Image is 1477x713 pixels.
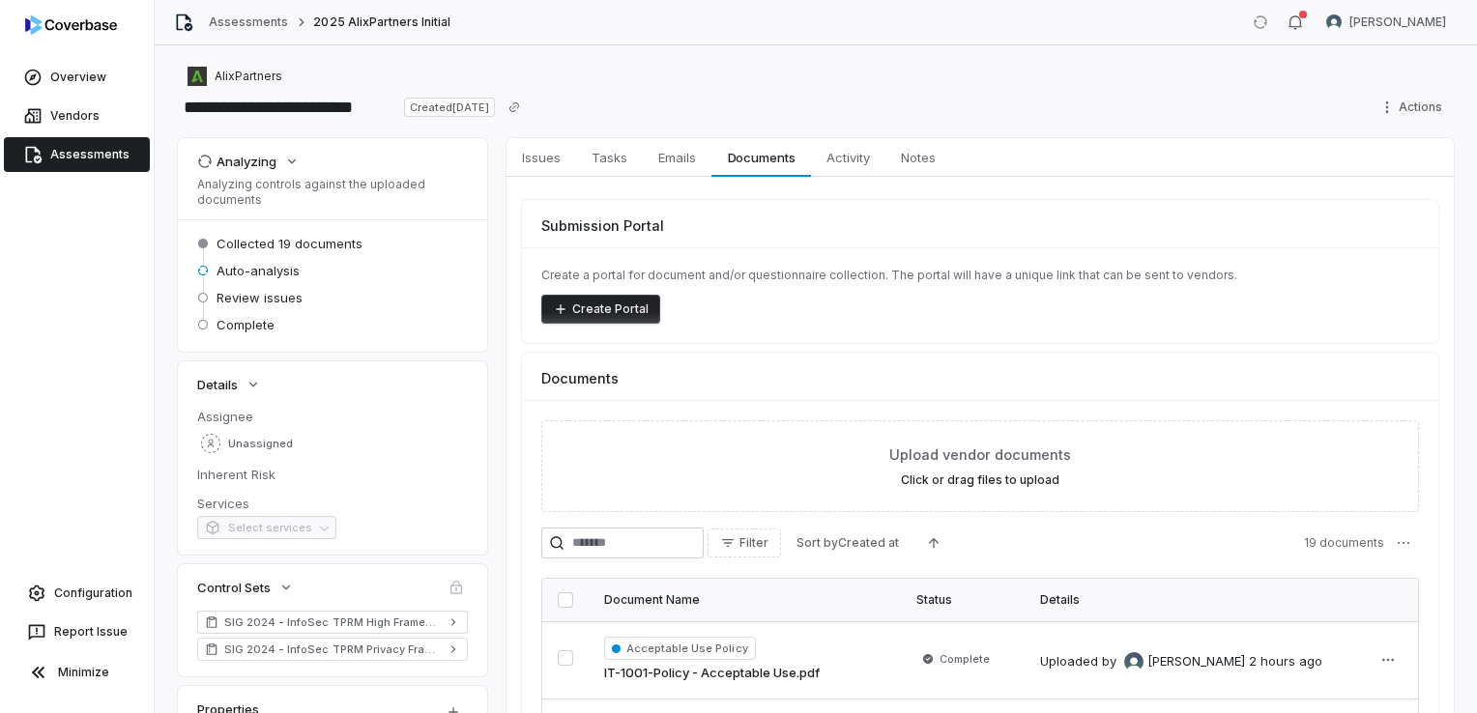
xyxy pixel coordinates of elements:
span: Review issues [217,289,303,306]
span: SIG 2024 - InfoSec TPRM Privacy Framework [224,642,441,657]
button: Copy link [497,90,532,125]
button: Filter [708,528,781,557]
a: Assessments [4,137,150,172]
div: Uploaded [1040,652,1322,671]
span: AlixPartners [215,69,282,84]
p: Analyzing controls against the uploaded documents [197,177,468,208]
a: SIG 2024 - InfoSec TPRM Privacy Framework [197,638,468,661]
div: Analyzing [197,153,276,170]
a: IT-1001-Policy - Acceptable Use.pdf [604,664,820,683]
img: Jonathan Lee avatar [1124,652,1144,671]
span: SIG 2024 - InfoSec TPRM High Framework [224,614,441,630]
span: 2025 AlixPartners Initial [313,14,450,30]
span: Upload vendor documents [889,444,1071,465]
a: Overview [4,60,150,95]
span: Acceptable Use Policy [604,637,756,660]
span: Submission Portal [541,215,664,236]
span: [PERSON_NAME] [1349,14,1446,30]
a: Vendors [4,99,150,133]
span: Complete [940,651,990,667]
span: Activity [819,145,878,170]
span: Created [DATE] [404,98,495,117]
div: Details [1040,592,1343,608]
span: Filter [739,535,768,551]
svg: Ascending [926,535,941,551]
button: Jonathan Lee avatar[PERSON_NAME] [1315,8,1458,37]
div: 2 hours ago [1249,652,1322,671]
button: Report Issue [8,614,146,649]
button: Ascending [914,528,953,557]
span: Auto-analysis [217,262,300,279]
button: Create Portal [541,295,660,324]
span: [PERSON_NAME] [1147,652,1245,671]
span: Documents [541,368,619,388]
button: Analyzing [191,144,305,179]
span: Complete [217,316,275,333]
span: Notes [893,145,943,170]
span: Documents [720,145,803,170]
label: Click or drag files to upload [901,472,1059,488]
button: Details [191,367,267,402]
span: Issues [514,145,568,170]
dt: Inherent Risk [197,466,468,483]
img: logo-D7KZi-bG.svg [25,15,117,35]
p: Create a portal for document and/or questionnaire collection. The portal will have a unique link ... [541,268,1419,283]
dt: Services [197,495,468,512]
button: https://alixpartners.com/AlixPartners [182,59,288,94]
span: 19 documents [1304,535,1384,551]
button: Control Sets [191,570,300,605]
button: Actions [1374,93,1454,122]
span: Collected 19 documents [217,235,362,252]
span: Details [197,376,238,393]
a: SIG 2024 - InfoSec TPRM High Framework [197,611,468,634]
dt: Assignee [197,408,468,425]
div: Document Name [604,592,885,608]
span: Unassigned [228,437,293,451]
div: by [1102,652,1245,671]
button: Minimize [8,653,146,692]
a: Configuration [8,576,146,611]
span: Tasks [584,145,635,170]
a: Assessments [209,14,288,30]
span: Control Sets [197,579,271,596]
button: Sort byCreated at [785,528,911,557]
div: Status [916,592,1009,608]
span: Emails [651,145,704,170]
img: Jonathan Lee avatar [1326,14,1342,30]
